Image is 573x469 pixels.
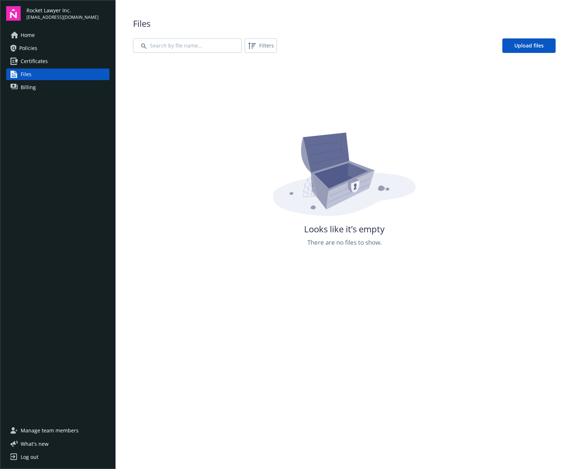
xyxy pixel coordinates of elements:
input: Search by file name... [133,38,242,53]
span: Certificates [21,55,48,67]
a: Home [6,29,109,41]
a: Files [6,69,109,80]
span: Billing [21,82,36,93]
img: navigator-logo.svg [6,6,21,21]
button: Rocket Lawyer Inc.[EMAIL_ADDRESS][DOMAIN_NAME] [26,6,109,21]
a: Upload files [502,38,556,53]
span: [EMAIL_ADDRESS][DOMAIN_NAME] [26,14,99,21]
span: Filters [246,40,275,51]
span: Filters [259,42,274,49]
span: Policies [19,42,37,54]
a: Manage team members [6,425,109,436]
span: Files [21,69,32,80]
a: Policies [6,42,109,54]
span: Rocket Lawyer Inc. [26,7,99,14]
span: There are no files to show. [307,238,382,247]
a: Certificates [6,55,109,67]
span: Looks like it’s empty [304,223,385,235]
span: Home [21,29,35,41]
div: Log out [21,451,38,463]
a: Billing [6,82,109,93]
span: Upload files [514,42,544,49]
span: Manage team members [21,425,79,436]
span: Files [133,17,556,30]
button: What's new [6,440,60,448]
button: Filters [245,38,277,53]
span: What ' s new [21,440,49,448]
